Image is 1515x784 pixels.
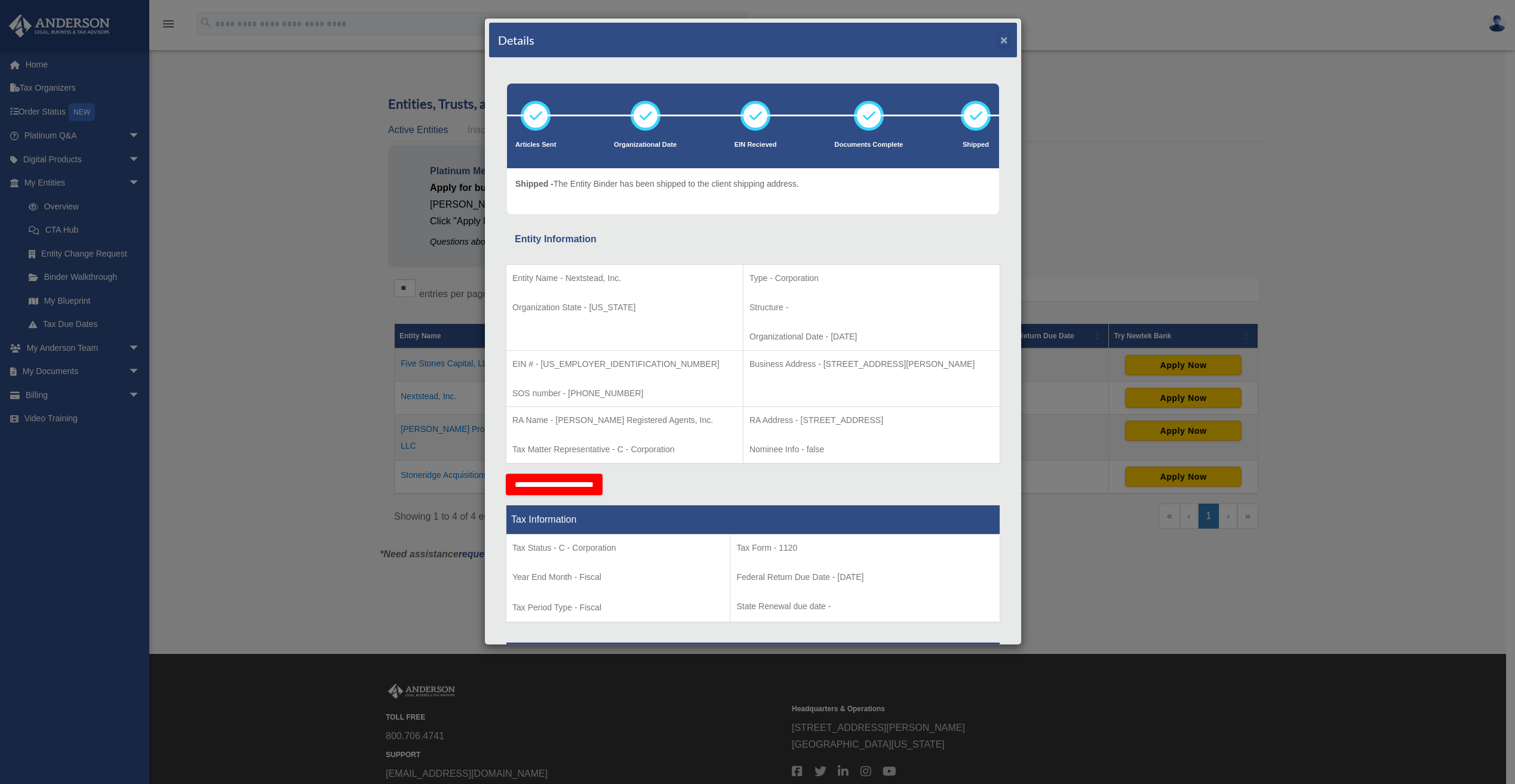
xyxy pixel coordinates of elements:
[498,32,534,48] h4: Details
[512,357,737,372] p: EIN # - [US_EMPLOYER_IDENTIFICATION_NUMBER]
[512,386,737,401] p: SOS number - [PHONE_NUMBER]
[749,300,994,315] p: Structure -
[749,271,994,286] p: Type - Corporation
[512,442,737,457] p: Tax Matter Representative - C - Corporation
[749,413,994,428] p: RA Address - [STREET_ADDRESS]
[961,139,991,151] p: Shipped
[512,570,724,585] p: Year End Month - Fiscal
[735,139,777,151] p: EIN Recieved
[614,139,677,151] p: Organizational Date
[749,357,994,372] p: Business Address - [STREET_ADDRESS][PERSON_NAME]
[515,179,554,189] span: Shipped -
[506,642,1000,671] th: Formation Progress
[749,442,994,457] p: Nominee Info - false
[512,271,737,286] p: Entity Name - Nextstead, Inc.
[512,541,724,555] p: Tax Status - C - Corporation
[515,177,799,192] p: The Entity Binder has been shipped to the client shipping address.
[515,231,991,248] div: Entity Information
[506,505,1000,534] th: Tax Information
[749,329,994,344] p: Organizational Date - [DATE]
[512,413,737,428] p: RA Name - [PERSON_NAME] Registered Agents, Inc.
[736,541,994,555] p: Tax Form - 1120
[1000,33,1008,46] button: ×
[515,139,556,151] p: Articles Sent
[834,139,903,151] p: Documents Complete
[512,300,737,315] p: Organization State - [US_STATE]
[506,534,730,622] td: Tax Period Type - Fiscal
[736,570,994,585] p: Federal Return Due Date - [DATE]
[736,599,994,614] p: State Renewal due date -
